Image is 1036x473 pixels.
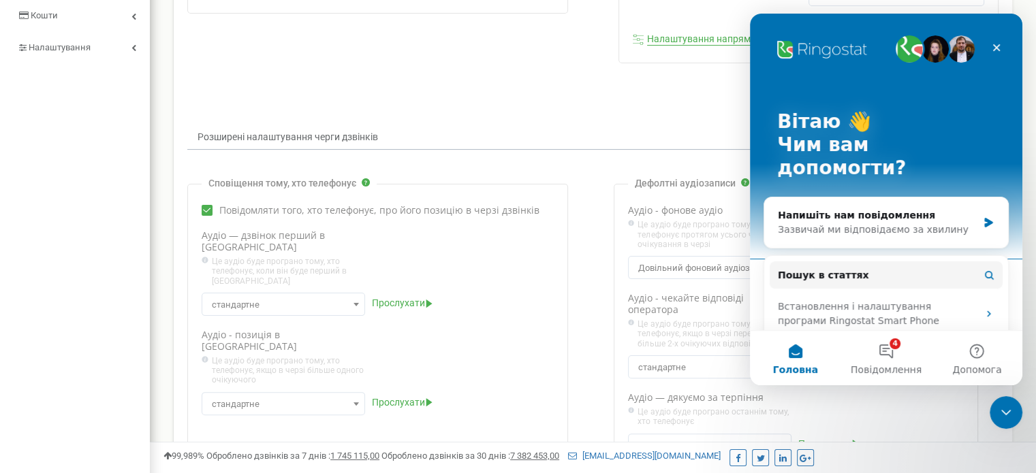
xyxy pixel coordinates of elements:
span: Прослухати [798,438,851,450]
a: Прослухати [798,438,860,450]
span: стандартне [202,293,365,316]
span: 99,989% [163,451,204,461]
span: Оброблено дзвінків за 7 днів : [206,451,379,461]
p: Сповіщення тому, хто телефонує [208,178,356,189]
span: стандартне [206,395,360,414]
label: Аудіо — дякуємо за терпіння [628,392,791,404]
label: Аудіо - фонове аудіо [628,205,791,216]
span: Оброблено дзвінків за 30 днів : [381,451,559,461]
span: Кошти [31,10,58,20]
span: Прослухати [372,297,425,309]
iframe: Intercom live chat [750,14,1022,385]
span: Це аудіо буде програно тому, хто телефонує протягом усього часу очікування в черзі [638,220,791,249]
span: стандартне [633,436,787,455]
u: 7 382 453,00 [510,451,559,461]
u: 1 745 115,00 [330,451,379,461]
span: Це аудіо буде програно тому, хто телефонує, коли він буде перший в [GEOGRAPHIC_DATA] [212,257,365,286]
a: [EMAIL_ADDRESS][DOMAIN_NAME] [568,451,721,461]
label: Повідомляти того, хто телефонує, про його позицію в черзі дзвінків [219,205,554,216]
iframe: Intercom live chat [990,396,1022,429]
span: стандартне [206,295,360,314]
span: Довільний фоновий аудіозапис за замовчуванням [633,259,787,278]
p: Дефолтні аудіозаписи [635,178,736,189]
a: Налаштування напрямків (операторів) [647,33,822,46]
span: Налаштування [29,42,91,52]
a: Прослухати [372,297,434,309]
p: Розширені налаштування черги дзвінків [198,131,984,143]
span: стандартне [628,434,791,457]
span: стандартне [628,355,791,378]
span: стандартне [202,392,365,415]
span: Це аудіо буде програно останнім тому, хто телефонує [638,407,791,427]
label: Аудіо — дзвінок перший в [GEOGRAPHIC_DATA] [202,230,365,253]
span: Це аудіо буде програно тому, хто телефонує, якщо в черзі більше одного очікуючого [212,356,365,385]
span: Прослухати [372,397,425,408]
label: Аудіо - позиція в [GEOGRAPHIC_DATA] [202,329,365,353]
span: Довільний фоновий аудіозапис за замовчуванням [628,256,791,279]
a: Прослухати [372,397,434,408]
label: Аудіо - чекайте відповіді оператора [628,293,791,316]
span: Це аудіо буде програно тому, хто телефонує, якщо в черзі перебуває більше 2-х очікуючих відповіді [638,319,791,348]
span: стандартне [633,358,787,377]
